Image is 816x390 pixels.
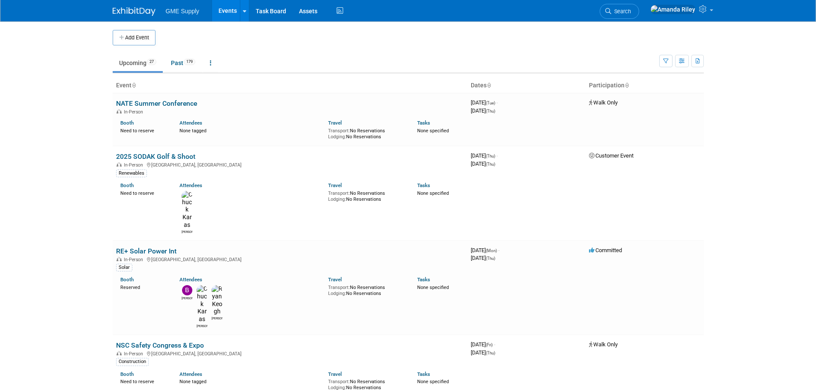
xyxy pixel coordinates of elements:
a: Attendees [179,182,202,188]
span: In-Person [124,109,146,115]
span: (Tue) [486,101,495,105]
img: Brandon Monroe [182,285,192,295]
span: [DATE] [471,349,495,356]
span: (Thu) [486,351,495,355]
a: Tasks [417,182,430,188]
a: Sort by Event Name [132,82,136,89]
div: [GEOGRAPHIC_DATA], [GEOGRAPHIC_DATA] [116,161,464,168]
a: Upcoming27 [113,55,163,71]
span: Walk Only [589,99,618,106]
div: Need to reserve [120,189,167,196]
div: Need to reserve [120,377,167,385]
span: Search [611,8,631,15]
span: - [494,341,495,348]
a: Past179 [164,55,202,71]
a: Search [600,4,639,19]
a: Attendees [179,371,202,377]
img: Ryan Keogh [212,285,222,316]
span: 179 [184,59,195,65]
a: 2025 SODAK Golf & Shoot [116,152,195,161]
span: None specified [417,285,449,290]
img: Chuck Karas [182,191,192,229]
div: Brandon Monroe [182,295,192,301]
a: Travel [328,120,342,126]
img: ExhibitDay [113,7,155,16]
span: Lodging: [328,291,346,296]
span: [DATE] [471,341,495,348]
span: In-Person [124,257,146,262]
span: Committed [589,247,622,253]
span: Lodging: [328,196,346,202]
span: - [498,247,499,253]
div: [GEOGRAPHIC_DATA], [GEOGRAPHIC_DATA] [116,350,464,357]
div: Chuck Karas [197,323,207,328]
div: Construction [116,358,149,366]
img: Amanda Riley [650,5,696,14]
a: Booth [120,120,134,126]
img: In-Person Event [117,109,122,113]
th: Event [113,78,467,93]
a: NATE Summer Conference [116,99,197,107]
span: - [496,152,498,159]
span: Transport: [328,128,350,134]
div: No Reservations No Reservations [328,126,404,140]
div: Chuck Karas [182,229,192,234]
span: Transport: [328,191,350,196]
span: (Thu) [486,162,495,167]
a: RE+ Solar Power Int [116,247,176,255]
th: Participation [586,78,704,93]
button: Add Event [113,30,155,45]
span: [DATE] [471,99,498,106]
span: [DATE] [471,161,495,167]
th: Dates [467,78,586,93]
span: Customer Event [589,152,634,159]
span: Lodging: [328,134,346,140]
span: GME Supply [166,8,200,15]
span: (Thu) [486,109,495,113]
a: Travel [328,182,342,188]
span: (Fri) [486,342,493,347]
span: Transport: [328,285,350,290]
div: No Reservations No Reservations [328,283,404,296]
a: Attendees [179,120,202,126]
div: Solar [116,264,132,271]
span: (Mon) [486,248,497,253]
span: None specified [417,128,449,134]
a: Travel [328,277,342,283]
a: Attendees [179,277,202,283]
span: [DATE] [471,255,495,261]
img: In-Person Event [117,351,122,355]
div: None tagged [179,377,322,385]
div: Reserved [120,283,167,291]
a: Travel [328,371,342,377]
span: 27 [147,59,156,65]
a: Booth [120,277,134,283]
span: (Thu) [486,256,495,261]
span: None specified [417,379,449,384]
div: Need to reserve [120,126,167,134]
span: [DATE] [471,107,495,114]
a: Sort by Start Date [487,82,491,89]
a: Tasks [417,120,430,126]
a: Tasks [417,277,430,283]
span: - [496,99,498,106]
span: Transport: [328,379,350,384]
div: Renewables [116,170,147,177]
img: In-Person Event [117,257,122,261]
a: Tasks [417,371,430,377]
a: Booth [120,371,134,377]
span: [DATE] [471,152,498,159]
span: [DATE] [471,247,499,253]
img: In-Person Event [117,162,122,167]
a: NSC Safety Congress & Expo [116,341,204,349]
span: (Thu) [486,154,495,158]
div: No Reservations No Reservations [328,189,404,202]
img: Chuck Karas [197,285,207,323]
div: [GEOGRAPHIC_DATA], [GEOGRAPHIC_DATA] [116,256,464,262]
div: None tagged [179,126,322,134]
a: Booth [120,182,134,188]
span: In-Person [124,162,146,168]
div: Ryan Keogh [212,316,222,321]
span: None specified [417,191,449,196]
span: Walk Only [589,341,618,348]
